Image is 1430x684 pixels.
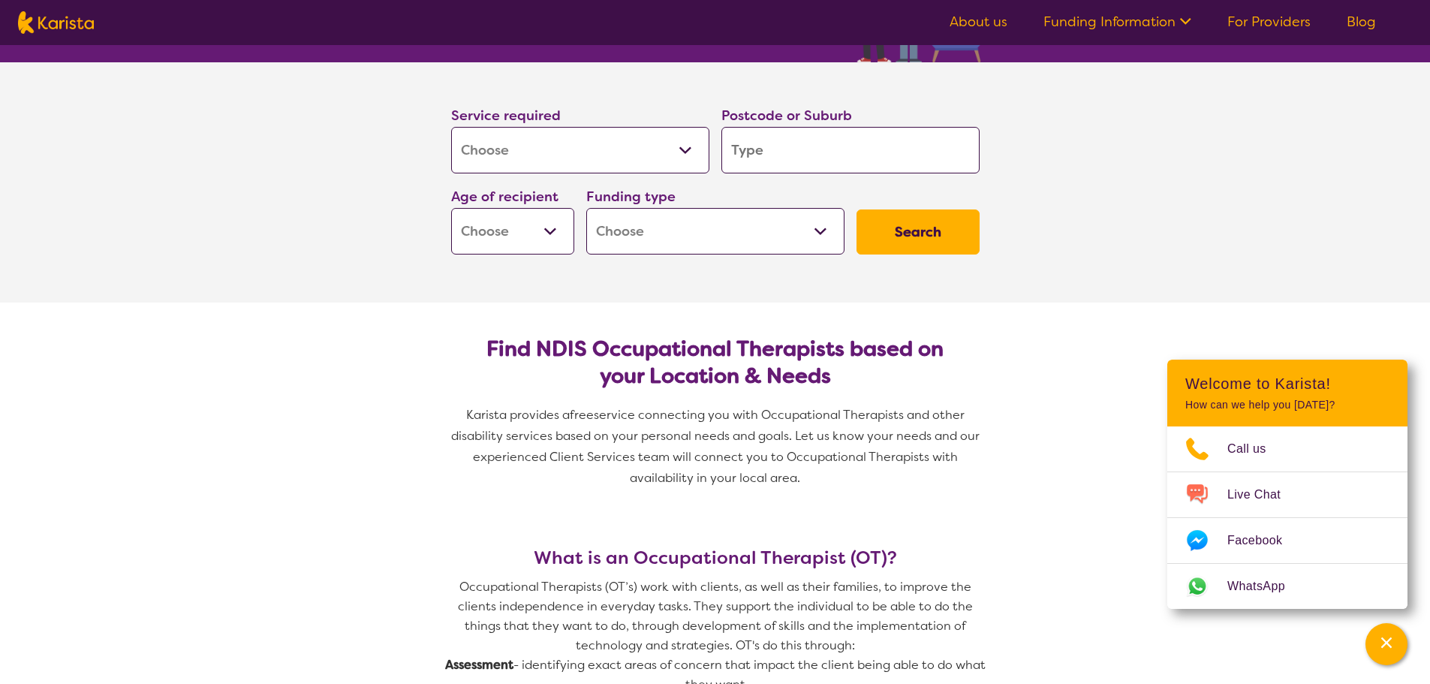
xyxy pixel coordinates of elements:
[466,407,570,423] span: Karista provides a
[451,407,983,486] span: service connecting you with Occupational Therapists and other disability services based on your p...
[451,188,558,206] label: Age of recipient
[451,107,561,125] label: Service required
[586,188,676,206] label: Funding type
[1185,399,1389,411] p: How can we help you [DATE]?
[1227,529,1300,552] span: Facebook
[1167,426,1407,609] ul: Choose channel
[445,657,513,673] strong: Assessment
[18,11,94,34] img: Karista logo
[1227,575,1303,598] span: WhatsApp
[1167,360,1407,609] div: Channel Menu
[950,13,1007,31] a: About us
[1227,484,1299,506] span: Live Chat
[463,336,968,390] h2: Find NDIS Occupational Therapists based on your Location & Needs
[721,107,852,125] label: Postcode or Suburb
[1043,13,1191,31] a: Funding Information
[1227,13,1311,31] a: For Providers
[721,127,980,173] input: Type
[856,209,980,255] button: Search
[1185,375,1389,393] h2: Welcome to Karista!
[1365,623,1407,665] button: Channel Menu
[1347,13,1376,31] a: Blog
[1227,438,1284,460] span: Call us
[445,577,986,655] p: Occupational Therapists (OT’s) work with clients, as well as their families, to improve the clien...
[570,407,594,423] span: free
[1167,564,1407,609] a: Web link opens in a new tab.
[445,547,986,568] h3: What is an Occupational Therapist (OT)?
